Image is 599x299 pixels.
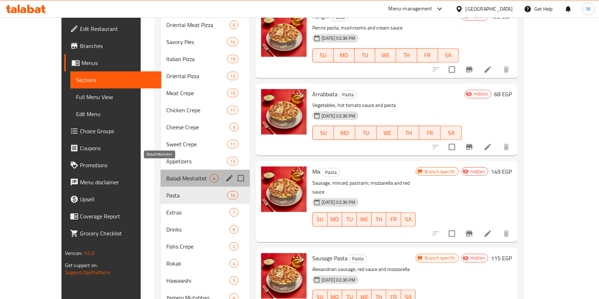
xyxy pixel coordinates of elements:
a: Menu disclaimer [64,174,162,191]
span: 13 [227,158,238,165]
div: Cheese Crepe3 [161,119,250,136]
button: MO [334,126,355,140]
div: Hawawshi5 [161,272,250,289]
div: Italian Pizza19 [161,50,250,67]
span: Coverage Report [80,212,156,221]
button: SU [312,212,327,227]
span: 2 [230,243,238,250]
span: Appetizers [166,157,227,165]
h6: 122 EGP [491,11,512,21]
span: Pasta [339,91,357,99]
span: [DATE] 02:36 PM [319,113,358,119]
span: TU [345,214,354,224]
span: Rokak [166,259,230,268]
a: Full Menu View [70,88,162,105]
span: TH [399,50,414,60]
button: delete [498,225,515,242]
img: Funghi [261,11,307,57]
div: Meat Crepe15 [161,85,250,102]
span: 11 [227,141,238,148]
a: Coupons [64,140,162,157]
div: Baladi Meshaltet4edit [161,170,250,187]
div: Oriental Meat Pizza6 [161,16,250,33]
span: Select to update [444,226,459,241]
div: Extras [166,208,230,217]
span: 19 [227,56,238,62]
span: Cheese Crepe [166,123,230,131]
button: MO [334,48,355,62]
div: Chicken Crepe [166,106,227,114]
span: Baladi Meshaltet [166,174,210,183]
span: Select to update [444,140,459,154]
h6: 115 EGP [491,253,512,263]
img: Mix [261,167,307,212]
span: FR [422,128,438,138]
span: 4 [210,175,218,182]
a: Edit menu item [484,143,492,151]
div: Chicken Crepe11 [161,102,250,119]
p: Sausage, minced, pastrami, mozzarella and red sauce [312,179,416,196]
span: Sweet Crepe [166,140,227,148]
span: Get support on: [65,261,98,270]
span: SU [315,128,331,138]
a: Grocery Checklist [64,225,162,242]
span: 1.0.0 [83,249,95,258]
span: 13 [227,73,238,80]
div: Pasta [322,168,340,176]
span: Choice Groups [80,127,156,135]
div: items [230,242,238,251]
div: items [227,140,238,148]
button: Branch-specific-item [461,61,478,78]
span: Drinks [166,225,230,234]
button: TU [342,212,357,227]
div: Extras7 [161,204,250,221]
span: Menus [81,59,156,67]
div: Rokak4 [161,255,250,272]
div: items [230,276,238,285]
a: Choice Groups [64,123,162,140]
div: Fishs Crepe [166,242,230,251]
span: Version: [65,249,82,258]
div: items [227,38,238,46]
span: 5 [230,277,238,284]
span: TU [358,128,374,138]
span: 11 [227,107,238,114]
span: Savory Pies [166,38,227,46]
span: 3 [230,124,238,131]
span: TH [401,128,416,138]
a: Upsell [64,191,162,208]
button: TU [355,48,376,62]
span: Hidden [468,168,488,175]
a: Menus [64,54,162,71]
span: SA [441,50,456,60]
span: 6 [230,226,238,233]
span: 14 [227,39,238,45]
span: Italian Pizza [166,55,227,63]
div: items [230,208,238,217]
span: Arrabbiata [312,89,338,99]
span: [DATE] 02:36 PM [319,35,358,42]
div: Pasta [166,191,227,200]
span: Hawawshi [166,276,230,285]
span: Oriental Pizza [166,72,227,80]
button: SA [441,126,462,140]
div: Pasta [349,255,367,263]
span: WE [379,128,395,138]
span: [DATE] 02:36 PM [319,277,358,283]
button: SU [312,126,334,140]
button: SA [401,212,416,227]
button: TH [372,212,386,227]
span: WE [360,214,368,224]
div: items [227,191,238,200]
div: items [230,225,238,234]
span: M [586,5,590,13]
p: Penne pasta, mushrooms and cream sauce [312,23,459,32]
a: Sections [70,71,162,88]
span: Upsell [80,195,156,203]
div: Drinks6 [161,221,250,238]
